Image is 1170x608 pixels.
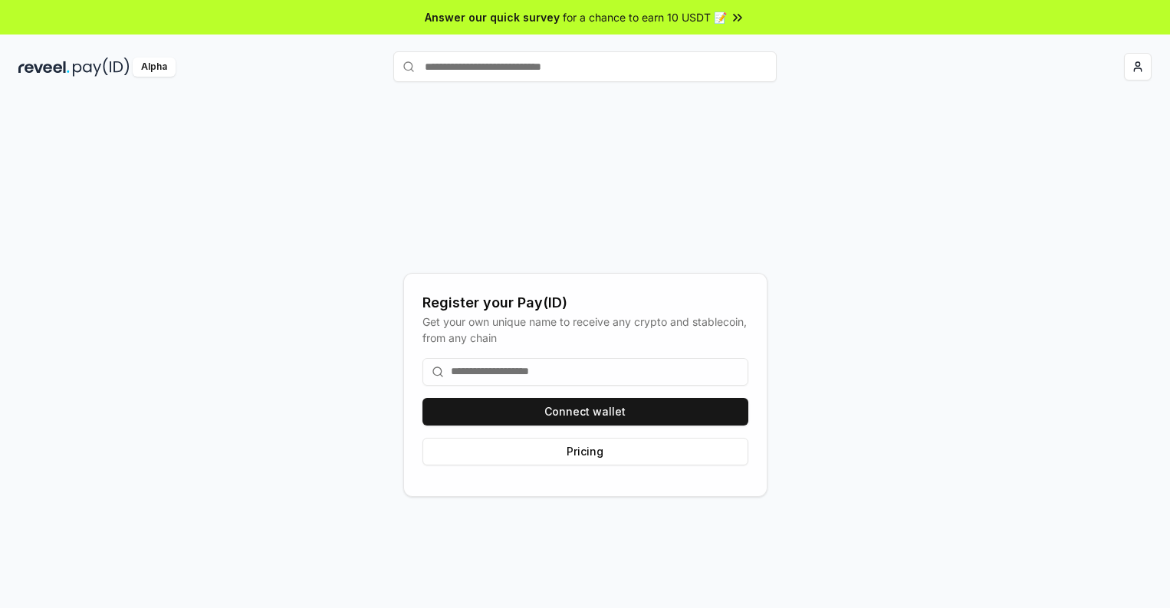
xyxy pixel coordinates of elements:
div: Get your own unique name to receive any crypto and stablecoin, from any chain [422,314,748,346]
button: Connect wallet [422,398,748,426]
img: pay_id [73,58,130,77]
img: reveel_dark [18,58,70,77]
span: Answer our quick survey [425,9,560,25]
span: for a chance to earn 10 USDT 📝 [563,9,727,25]
div: Register your Pay(ID) [422,292,748,314]
button: Pricing [422,438,748,465]
div: Alpha [133,58,176,77]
